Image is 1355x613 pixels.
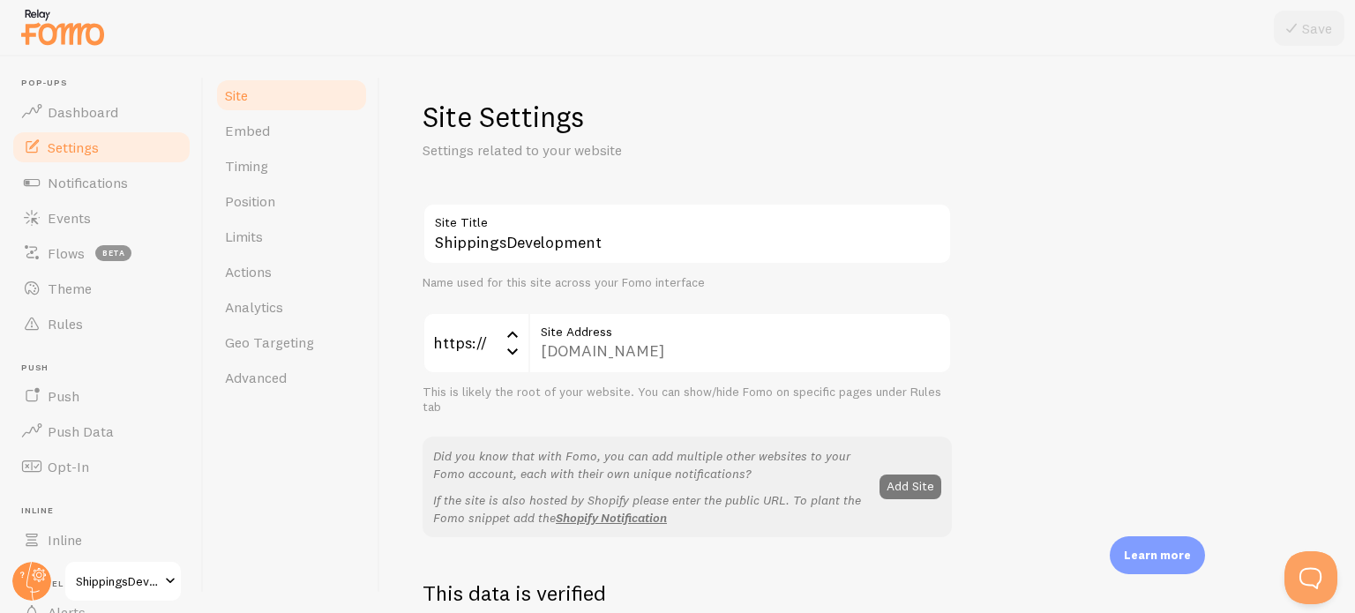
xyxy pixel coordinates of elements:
a: ShippingsDevelopment [64,560,183,602]
span: Advanced [225,369,287,386]
span: Embed [225,122,270,139]
a: Site [214,78,369,113]
a: Dashboard [11,94,192,130]
h1: Site Settings [423,99,952,135]
span: Settings [48,138,99,156]
a: Flows beta [11,235,192,271]
div: Name used for this site across your Fomo interface [423,275,952,291]
div: https:// [423,312,528,374]
a: Inline [11,522,192,557]
span: Notifications [48,174,128,191]
a: Notifications [11,165,192,200]
iframe: Help Scout Beacon - Open [1284,551,1337,604]
span: Limits [225,228,263,245]
span: Position [225,192,275,210]
span: beta [95,245,131,261]
div: Learn more [1110,536,1205,574]
a: Theme [11,271,192,306]
span: Events [48,209,91,227]
span: Inline [21,505,192,517]
a: Events [11,200,192,235]
a: Actions [214,254,369,289]
span: Opt-In [48,458,89,475]
span: Dashboard [48,103,118,121]
button: Add Site [880,475,941,499]
span: Geo Targeting [225,333,314,351]
span: Pop-ups [21,78,192,89]
label: Site Title [423,203,952,233]
h2: This data is verified [423,579,952,607]
span: Push [21,363,192,374]
span: Push [48,387,79,405]
a: Opt-In [11,449,192,484]
a: Push [11,378,192,414]
span: Rules [48,315,83,333]
a: Advanced [214,360,369,395]
a: Position [214,183,369,219]
span: Actions [225,263,272,280]
a: Shopify Notification [556,510,667,526]
span: Theme [48,280,92,297]
span: Timing [225,157,268,175]
span: Flows [48,244,85,262]
span: Analytics [225,298,283,316]
span: Push Data [48,422,114,440]
span: Inline [48,531,82,549]
p: Learn more [1124,547,1191,564]
label: Site Address [528,312,952,342]
a: Embed [214,113,369,148]
p: Settings related to your website [423,140,846,161]
span: Site [225,86,248,104]
a: Limits [214,219,369,254]
p: If the site is also hosted by Shopify please enter the public URL. To plant the Fomo snippet add the [433,491,869,527]
span: ShippingsDevelopment [76,571,160,592]
div: This is likely the root of your website. You can show/hide Fomo on specific pages under Rules tab [423,385,952,415]
a: Push Data [11,414,192,449]
a: Analytics [214,289,369,325]
p: Did you know that with Fomo, you can add multiple other websites to your Fomo account, each with ... [433,447,869,482]
a: Rules [11,306,192,341]
img: fomo-relay-logo-orange.svg [19,4,107,49]
a: Geo Targeting [214,325,369,360]
a: Timing [214,148,369,183]
a: Settings [11,130,192,165]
